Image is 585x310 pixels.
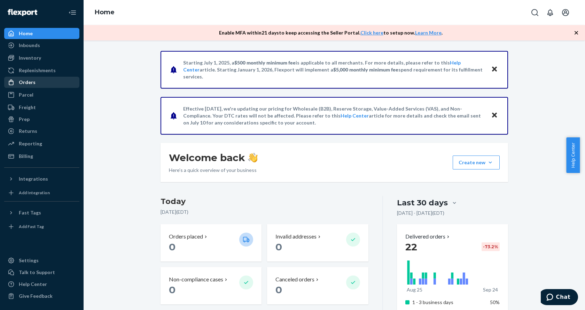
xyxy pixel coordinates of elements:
p: Orders placed [169,233,203,241]
p: Enable MFA within 21 days to keep accessing the Seller Portal. to setup now. . [219,29,443,36]
p: Non-compliance cases [169,275,223,283]
h1: Welcome back [169,151,258,164]
a: Add Fast Tag [4,221,79,232]
button: Open Search Box [528,6,542,20]
div: Integrations [19,175,48,182]
a: Returns [4,126,79,137]
span: $5,000 monthly minimum fee [333,67,398,73]
div: Freight [19,104,36,111]
p: [DATE] - [DATE] ( EDT ) [397,210,444,217]
div: Settings [19,257,39,264]
div: Inventory [19,54,41,61]
a: Home [4,28,79,39]
a: Freight [4,102,79,113]
div: Returns [19,128,37,135]
a: Orders [4,77,79,88]
div: Fast Tags [19,209,41,216]
a: Replenishments [4,65,79,76]
p: Sep 24 [483,286,498,293]
p: Invalid addresses [275,233,317,241]
button: Delivered orders [405,233,451,241]
button: Create new [453,156,500,169]
button: Open account menu [559,6,572,20]
a: Help Center [4,279,79,290]
button: Open notifications [543,6,557,20]
div: Orders [19,79,36,86]
button: Close [490,65,499,75]
div: Add Integration [19,190,50,196]
a: Learn More [415,30,442,36]
a: Home [95,8,115,16]
button: Canceled orders 0 [267,267,368,304]
a: Inventory [4,52,79,63]
div: Add Fast Tag [19,224,44,229]
span: 0 [169,284,175,296]
div: Inbounds [19,42,40,49]
span: 0 [275,241,282,253]
span: $500 monthly minimum fee [234,60,296,66]
a: Parcel [4,89,79,100]
div: Prep [19,116,30,123]
img: Flexport logo [8,9,37,16]
button: Non-compliance cases 0 [161,267,262,304]
a: Add Integration [4,187,79,198]
button: Close Navigation [65,6,79,20]
button: Help Center [566,137,580,173]
p: [DATE] ( EDT ) [161,209,368,216]
a: Help Center [341,113,369,119]
div: Give Feedback [19,293,53,300]
p: Canceled orders [275,275,314,283]
iframe: Opens a widget where you can chat to one of our agents [541,289,578,307]
a: Click here [360,30,383,36]
p: 1 - 3 business days [412,299,481,306]
div: Billing [19,153,33,160]
span: 0 [169,241,175,253]
a: Settings [4,255,79,266]
button: Talk to Support [4,267,79,278]
div: Help Center [19,281,47,288]
div: Parcel [19,91,33,98]
span: 50% [490,299,500,305]
span: 22 [405,241,417,253]
p: Starting July 1, 2025, a is applicable to all merchants. For more details, please refer to this a... [183,59,484,80]
a: Billing [4,151,79,162]
a: Reporting [4,138,79,149]
button: Integrations [4,173,79,184]
button: Fast Tags [4,207,79,218]
span: 0 [275,284,282,296]
p: Aug 25 [407,286,422,293]
div: Home [19,30,33,37]
ol: breadcrumbs [89,2,120,23]
a: Prep [4,114,79,125]
div: -73.2 % [482,242,500,251]
div: Talk to Support [19,269,55,276]
button: Close [490,111,499,121]
button: Orders placed 0 [161,224,262,262]
div: Last 30 days [397,197,448,208]
div: Reporting [19,140,42,147]
button: Give Feedback [4,290,79,302]
button: Invalid addresses 0 [267,224,368,262]
p: Effective [DATE], we're updating our pricing for Wholesale (B2B), Reserve Storage, Value-Added Se... [183,105,484,126]
a: Inbounds [4,40,79,51]
div: Replenishments [19,67,56,74]
img: hand-wave emoji [248,153,258,162]
p: Here’s a quick overview of your business [169,167,258,174]
h3: Today [161,196,368,207]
